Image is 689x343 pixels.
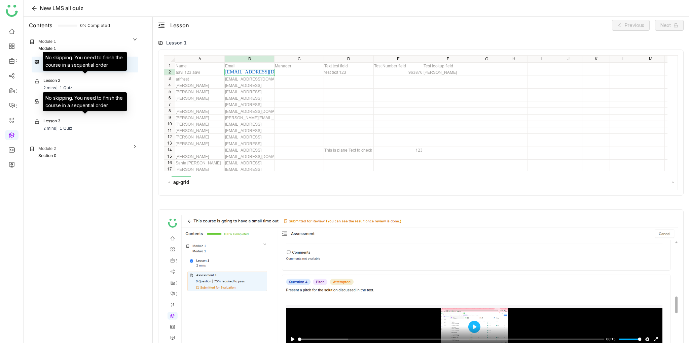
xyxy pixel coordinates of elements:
[166,39,187,46] div: Lesson 1
[43,118,61,125] div: Lesson 3
[43,125,58,132] div: 2 mins
[60,85,72,91] div: 1 Quiz
[655,20,684,31] button: Next
[29,21,52,29] div: Contents
[43,98,124,105] div: [DOMAIN_NAME] Commands Assessment
[40,5,83,11] span: New LMS all quiz
[68,105,111,112] div: 75% required to pass
[6,5,18,17] img: logo
[43,77,61,85] div: Lesson 2
[80,24,88,28] span: 0% Completed
[612,20,650,31] button: Previous
[42,105,67,112] div: 6 Question |
[56,85,58,90] span: |
[43,85,58,91] div: 2 mins
[38,45,56,52] div: Module 1
[43,52,127,71] div: No skipping. You need to finish the course in a sequential order
[38,153,57,159] div: Section 0
[170,21,189,29] div: Lesson
[35,60,39,64] img: lesson.svg
[158,40,163,45] img: lms-folder.svg
[38,38,56,45] div: Module 1
[60,125,72,132] div: 1 Quiz
[158,22,165,29] button: menu-fold
[25,34,142,57] div: Module 1Module 1
[172,176,191,188] span: ag-grid
[38,146,56,152] div: Module 2
[25,141,142,164] div: Module 2Section 0
[56,126,58,131] span: |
